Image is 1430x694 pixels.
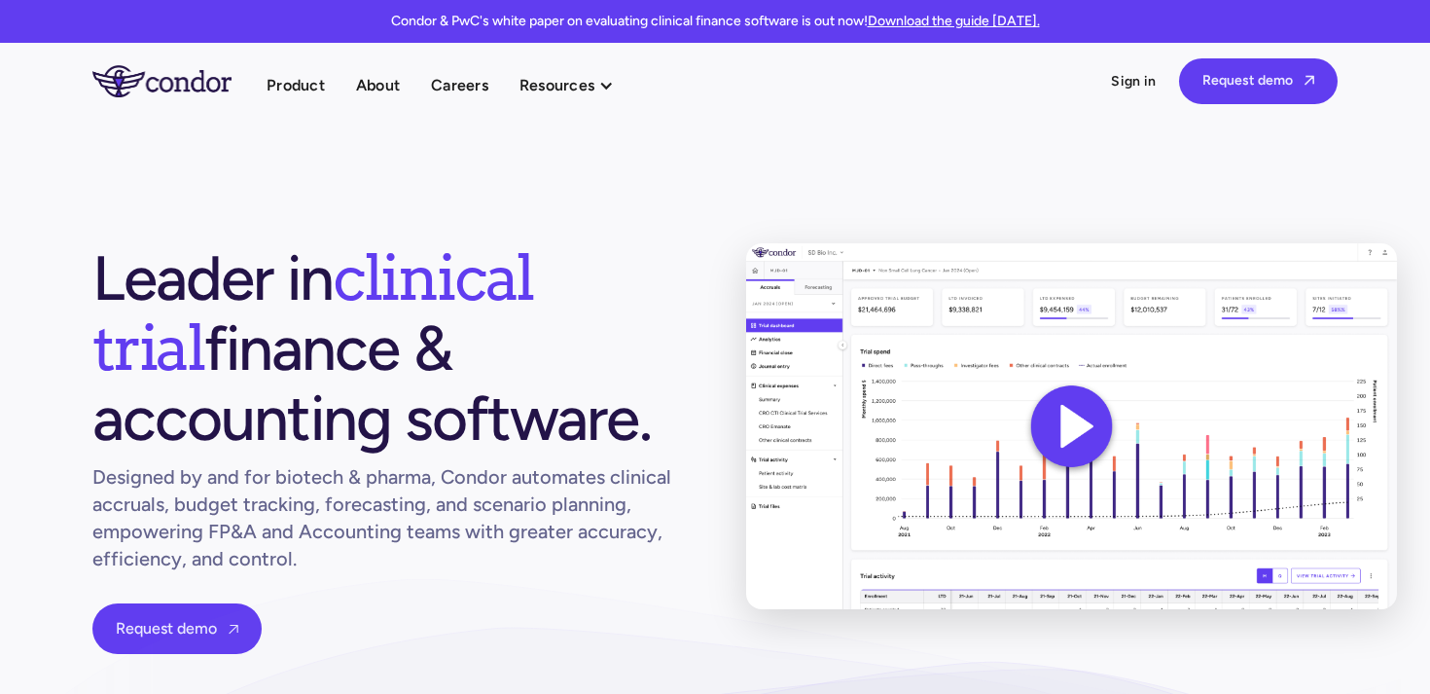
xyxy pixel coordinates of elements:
a: Sign in [1111,72,1156,91]
a: About [356,72,400,98]
h1: Leader in finance & accounting software. [92,243,684,454]
a: Download the guide [DATE]. [868,13,1040,29]
a: Request demo [1179,58,1338,104]
div: Resources [519,72,633,98]
a: Careers [431,72,488,98]
p: Condor & PwC's white paper on evaluating clinical finance software is out now! [391,12,1040,31]
a: Request demo [92,603,262,654]
span: clinical trial [92,239,533,385]
a: home [92,65,267,96]
span:  [1305,74,1314,87]
a: Product [267,72,325,98]
h1: Designed by and for biotech & pharma, Condor automates clinical accruals, budget tracking, foreca... [92,463,684,572]
span:  [229,623,238,636]
div: Resources [519,72,594,98]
